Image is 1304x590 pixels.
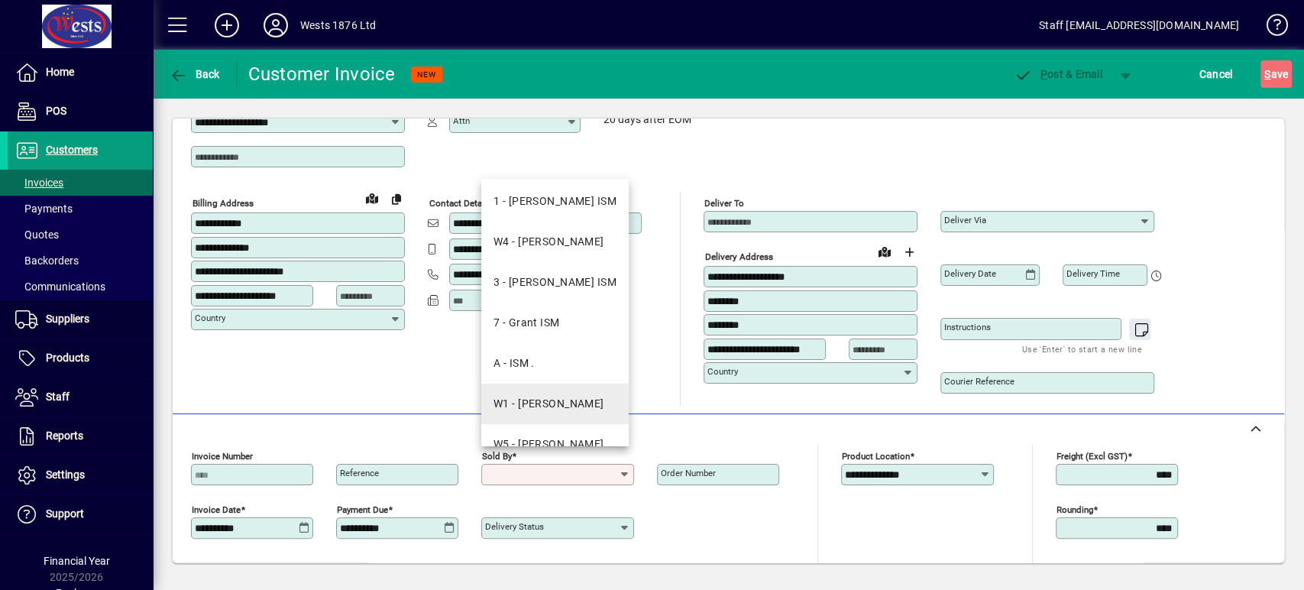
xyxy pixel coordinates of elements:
[15,177,63,189] span: Invoices
[165,60,224,88] button: Back
[485,521,544,532] mat-label: Delivery status
[251,11,300,39] button: Profile
[46,66,74,78] span: Home
[707,366,738,377] mat-label: Country
[417,70,436,79] span: NEW
[8,378,153,417] a: Staff
[169,68,220,80] span: Back
[153,60,237,88] app-page-header-button: Back
[15,254,79,267] span: Backorders
[337,504,388,515] mat-label: Payment due
[1039,13,1239,37] div: Staff [EMAIL_ADDRESS][DOMAIN_NAME]
[46,105,66,117] span: POS
[46,313,89,325] span: Suppliers
[944,215,986,225] mat-label: Deliver via
[1040,68,1047,80] span: P
[8,339,153,378] a: Products
[46,468,85,481] span: Settings
[8,300,153,339] a: Suppliers
[44,555,110,567] span: Financial Year
[872,239,897,264] a: View on map
[493,436,604,452] div: W5 - [PERSON_NAME]
[46,430,83,442] span: Reports
[248,62,396,86] div: Customer Invoice
[192,504,241,515] mat-label: Invoice date
[46,352,89,364] span: Products
[1264,62,1288,86] span: ave
[8,417,153,455] a: Reports
[704,198,744,209] mat-label: Deliver To
[481,424,629,465] mat-option: W5 - Kate
[482,451,512,462] mat-label: Sold by
[1260,60,1292,88] button: Save
[8,170,153,196] a: Invoices
[481,262,629,303] mat-option: 3 - David ISM
[202,11,251,39] button: Add
[1006,60,1110,88] button: Post & Email
[493,315,560,331] div: 7 - Grant ISM
[481,343,629,384] mat-option: A - ISM .
[46,507,84,520] span: Support
[195,313,225,323] mat-label: Country
[8,248,153,274] a: Backorders
[493,355,535,371] div: A - ISM .
[493,234,604,250] div: W4 - [PERSON_NAME]
[661,468,716,478] mat-label: Order number
[300,13,376,37] div: Wests 1876 Ltd
[15,229,59,241] span: Quotes
[8,92,153,131] a: POS
[493,396,604,412] div: W1 - [PERSON_NAME]
[481,181,629,222] mat-option: 1 - Carol ISM
[1022,340,1142,358] mat-hint: Use 'Enter' to start a new line
[944,322,991,332] mat-label: Instructions
[340,468,379,478] mat-label: Reference
[384,186,409,211] button: Copy to Delivery address
[842,451,910,462] mat-label: Product location
[46,144,98,156] span: Customers
[1264,68,1270,80] span: S
[481,303,629,343] mat-option: 7 - Grant ISM
[1066,268,1120,279] mat-label: Delivery time
[192,451,253,462] mat-label: Invoice number
[8,456,153,494] a: Settings
[8,274,153,300] a: Communications
[8,495,153,533] a: Support
[1056,451,1128,462] mat-label: Freight (excl GST)
[360,186,384,210] a: View on map
[603,114,691,126] span: 20 days after EOM
[1056,504,1093,515] mat-label: Rounding
[15,203,73,215] span: Payments
[944,268,996,279] mat-label: Delivery date
[1196,60,1237,88] button: Cancel
[493,274,616,290] div: 3 - [PERSON_NAME] ISM
[453,115,470,126] mat-label: Attn
[8,222,153,248] a: Quotes
[46,391,70,403] span: Staff
[897,240,921,264] button: Choose address
[8,196,153,222] a: Payments
[15,280,105,293] span: Communications
[8,53,153,92] a: Home
[481,222,629,262] mat-option: W4 - Craig
[1254,3,1285,53] a: Knowledge Base
[493,193,616,209] div: 1 - [PERSON_NAME] ISM
[1014,68,1102,80] span: ost & Email
[1199,62,1233,86] span: Cancel
[481,384,629,424] mat-option: W1 - Judy
[944,376,1014,387] mat-label: Courier Reference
